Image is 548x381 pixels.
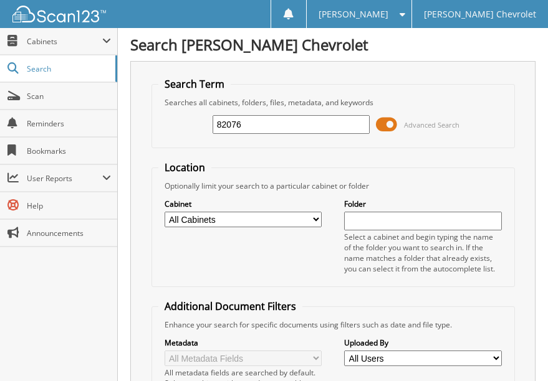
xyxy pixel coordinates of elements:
[344,232,501,274] div: Select a cabinet and begin typing the name of the folder you want to search in. If the name match...
[130,34,536,55] h1: Search [PERSON_NAME] Chevrolet
[158,181,508,191] div: Optionally limit your search to a particular cabinet or folder
[165,199,322,209] label: Cabinet
[344,199,501,209] label: Folder
[27,63,109,74] span: Search
[158,161,211,174] legend: Location
[158,299,302,313] legend: Additional Document Filters
[27,228,111,238] span: Announcements
[158,77,231,91] legend: Search Term
[27,173,102,184] span: User Reports
[158,97,508,108] div: Searches all cabinets, folders, files, metadata, and keywords
[319,11,388,18] span: [PERSON_NAME]
[158,319,508,330] div: Enhance your search for specific documents using filters such as date and file type.
[27,146,111,156] span: Bookmarks
[27,200,111,211] span: Help
[12,6,106,22] img: scan123-logo-white.svg
[404,120,459,129] span: Advanced Search
[424,11,536,18] span: [PERSON_NAME] Chevrolet
[344,337,501,348] label: Uploaded By
[27,36,102,47] span: Cabinets
[165,337,322,348] label: Metadata
[486,321,548,381] iframe: Chat Widget
[27,118,111,129] span: Reminders
[27,91,111,101] span: Scan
